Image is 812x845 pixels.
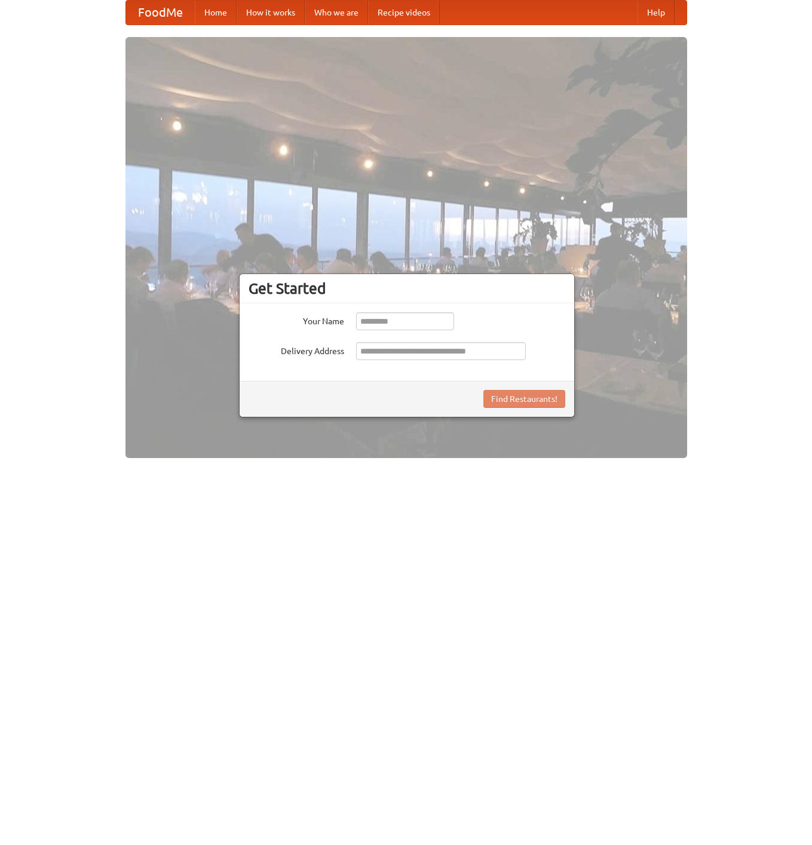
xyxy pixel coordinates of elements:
[195,1,237,24] a: Home
[249,279,565,297] h3: Get Started
[249,342,344,357] label: Delivery Address
[305,1,368,24] a: Who we are
[126,1,195,24] a: FoodMe
[483,390,565,408] button: Find Restaurants!
[237,1,305,24] a: How it works
[368,1,440,24] a: Recipe videos
[249,312,344,327] label: Your Name
[638,1,675,24] a: Help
